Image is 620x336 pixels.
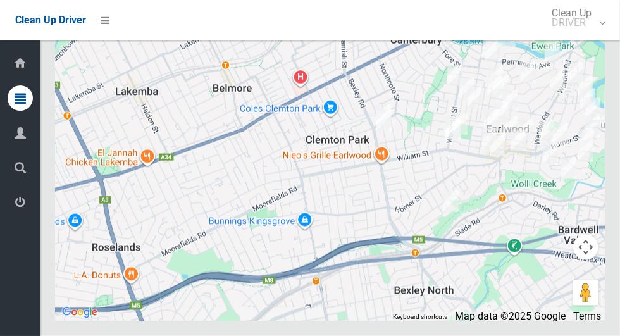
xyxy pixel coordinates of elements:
[478,30,503,62] div: 128 Permanent Avenue, EARLWOOD NSW 2206<br>Status : AssignedToRoute<br><a href="/driver/booking/4...
[534,115,559,147] div: 204 Wardell Road, EARLWOOD NSW 2206<br>Status : AssignedToRoute<br><a href="/driver/booking/48502...
[442,59,468,91] div: 11 Fuller Avenue, EARLWOOD NSW 2206<br>Status : AssignedToRoute<br><a href="/driver/booking/47955...
[574,125,599,156] div: 18 Banks Road, EARLWOOD NSW 2206<br>Status : AssignedToRoute<br><a href="/driver/booking/483112/c...
[59,304,101,321] a: Click to see this area on Google Maps
[482,71,507,103] div: 61 Thompson Street, EARLWOOD NSW 2206<br>Status : AssignedToRoute<br><a href="/driver/booking/482...
[483,61,509,93] div: 35 Thompson Street, EARLWOOD NSW 2206<br>Status : AssignedToRoute<br><a href="/driver/booking/481...
[15,11,86,30] a: Clean Up Driver
[556,152,581,184] div: 7 March Place, EARLWOOD NSW 2206<br>Status : AssignedToRoute<br><a href="/driver/booking/481965/c...
[447,108,473,140] div: 41 Pembroke Avenue, EARLWOOD NSW 2206<br>Status : AssignedToRoute<br><a href="/driver/booking/481...
[485,130,510,161] div: 14 William Street, EARLWOOD NSW 2206<br>Status : AssignedToRoute<br><a href="/driver/booking/4761...
[371,104,397,136] div: 102 Bexley Road, EARLWOOD NSW 2206<br>Status : Collected<br><a href="/driver/booking/482406/compl...
[454,73,480,104] div: 49 Stone Street, EARLWOOD NSW 2206<br>Status : AssignedToRoute<br><a href="/driver/booking/480751...
[59,304,101,321] img: Google
[580,93,605,125] div: 103 Homer Street, EARLWOOD NSW 2206<br>Status : AssignedToRoute<br><a href="/driver/booking/44358...
[552,18,592,27] small: DRIVER
[15,14,86,26] span: Clean Up Driver
[455,310,566,322] span: Map data ©2025 Google
[488,98,513,130] div: 68 Hamilton Avenue, EARLWOOD NSW 2206<br>Status : AssignedToRoute<br><a href="/driver/booking/480...
[516,56,541,88] div: 90 Prince Edward Avenue, EARLWOOD NSW 2206<br>Status : AssignedToRoute<br><a href="/driver/bookin...
[462,82,487,113] div: 76 Richmond Street, EARLWOOD NSW 2206<br>Status : AssignedToRoute<br><a href="/driver/booking/486...
[371,99,396,131] div: 94 Bexley Road, EARLWOOD NSW 2206<br>Status : Collected<br><a href="/driver/booking/482255/comple...
[479,104,504,136] div: 10 Cameron Avenue, EARLWOOD NSW 2206<br>Status : AssignedToRoute<br><a href="/driver/booking/4830...
[545,65,570,96] div: 3A Hamel Crescent, EARLWOOD NSW 2206<br>Status : AssignedToRoute<br><a href="/driver/booking/4812...
[506,125,531,156] div: 1 St James Avenue, EARLWOOD NSW 2206<br>Status : AssignedToRoute<br><a href="/driver/booking/4822...
[477,123,502,155] div: 43 William Street, EARLWOOD NSW 2206<br>Status : Collected<br><a href="/driver/booking/482260/com...
[513,114,538,146] div: 6 Coney Road, EARLWOOD NSW 2206<br>Status : AssignedToRoute<br><a href="/driver/booking/482562/co...
[440,113,466,145] div: 129 Woolcott Street, EARLWOOD NSW 2206<br>Status : AssignedToRoute<br><a href="/driver/booking/48...
[562,58,588,89] div: 84-88 Wardell Road, EARLWOOD NSW 2206<br>Status : AssignedToRoute<br><a href="/driver/booking/471...
[573,280,598,306] button: Drag Pegman onto the map to open Street View
[393,313,447,321] button: Keyboard shortcuts
[440,112,466,144] div: 127 Woolcott Street, EARLWOOD NSW 2206<br>Status : AssignedToRoute<br><a href="/driver/booking/48...
[573,135,598,167] div: 22 Finlays Avenue, EARLWOOD NSW 2206<br>Status : AssignedToRoute<br><a href="/driver/booking/4830...
[540,37,565,68] div: 34 Permanent Avenue, EARLWOOD NSW 2206<br>Status : AssignedToRoute<br><a href="/driver/booking/48...
[573,70,598,102] div: 1A Bass Road, EARLWOOD NSW 2206<br>Status : AssignedToRoute<br><a href="/driver/booking/482379/co...
[545,8,604,27] span: Clean Up
[580,111,605,142] div: 20 Highland Crescent, EARLWOOD NSW 2206<br>Status : AssignedToRoute<br><a href="/driver/booking/4...
[538,138,563,170] div: 89 Minnamorra Avenue, EARLWOOD NSW 2206<br>Status : AssignedToRoute<br><a href="/driver/booking/4...
[548,118,573,150] div: 172 Homer Street, EARLWOOD NSW 2206<br>Status : AssignedToRoute<br><a href="/driver/booking/47886...
[438,185,464,217] div: 4 Forrest Avenue, EARLWOOD NSW 2206<br>Status : AssignedToRoute<br><a href="/driver/booking/48139...
[573,310,601,322] a: Terms (opens in new tab)
[480,35,505,67] div: 17 Burlington Avenue, EARLWOOD NSW 2206<br>Status : AssignedToRoute<br><a href="/driver/booking/4...
[497,111,523,143] div: 59 Earlwood Avenue, EARLWOOD NSW 2206<br>Status : AssignedToRoute<br><a href="/driver/booking/482...
[497,85,523,116] div: 39 Kitchener Avenue, EARLWOOD NSW 2206<br>Status : AssignedToRoute<br><a href="/driver/booking/48...
[573,235,598,260] button: Map camera controls
[595,103,620,135] div: 152 Bayview Avenue, EARLWOOD NSW 2206<br>Status : AssignedToRoute<br><a href="/driver/booking/472...
[575,84,600,115] div: 12 Macquarie Road, EARLWOOD NSW 2206<br>Status : AssignedToRoute<br><a href="/driver/booking/4824...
